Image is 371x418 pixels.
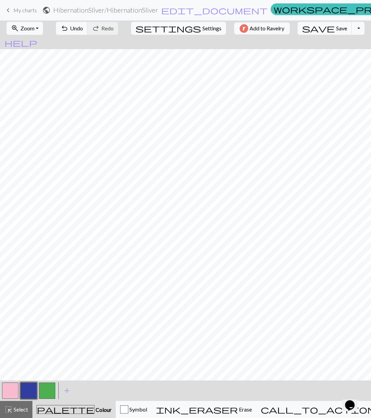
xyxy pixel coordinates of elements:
[60,24,69,33] span: undo
[135,24,201,32] i: Settings
[161,5,268,15] span: edit_document
[95,406,112,413] span: Colour
[42,5,51,15] span: public
[53,6,158,14] h2: HibernationSliver / HibernationSliver
[302,24,335,33] span: save
[4,405,13,414] span: highlight_alt
[20,25,34,31] span: Zoom
[56,22,88,35] button: Undo
[37,405,94,414] span: palette
[4,5,12,15] span: keyboard_arrow_left
[249,24,284,33] span: Add to Ravelry
[6,22,43,35] button: Zoom
[13,406,28,413] span: Select
[70,25,83,31] span: Undo
[13,7,37,13] span: My charts
[336,25,347,31] span: Save
[298,22,352,35] button: Save
[152,401,256,418] button: Erase
[131,22,226,35] button: SettingsSettings
[135,24,201,33] span: settings
[202,24,222,32] span: Settings
[156,405,238,414] span: ink_eraser
[11,24,19,33] span: zoom_in
[4,4,37,16] a: My charts
[234,23,290,34] button: Add to Ravelry
[116,401,152,418] button: Symbol
[240,24,248,33] img: Ravelry
[128,406,147,413] span: Symbol
[4,38,37,47] span: help
[238,406,252,413] span: Erase
[32,401,116,418] button: Colour
[63,386,71,395] span: add
[342,391,364,411] iframe: chat widget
